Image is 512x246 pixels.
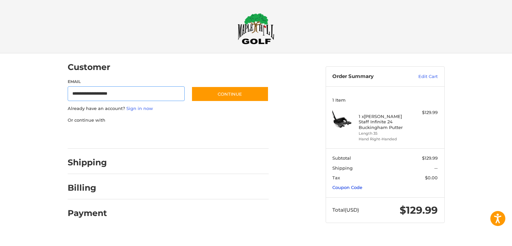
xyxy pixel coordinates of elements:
[191,86,269,102] button: Continue
[68,79,185,85] label: Email
[68,157,107,168] h2: Shipping
[425,175,438,180] span: $0.00
[68,183,107,193] h2: Billing
[332,97,438,103] h3: 1 Item
[68,62,110,72] h2: Customer
[422,155,438,161] span: $129.99
[434,165,438,171] span: --
[332,207,359,213] span: Total (USD)
[68,208,107,218] h2: Payment
[178,130,228,142] iframe: PayPal-venmo
[238,13,274,44] img: Maple Hill Golf
[359,131,410,136] li: Length 35
[332,175,340,180] span: Tax
[332,165,353,171] span: Shipping
[68,105,269,112] p: Already have an account?
[404,73,438,80] a: Edit Cart
[68,117,269,124] p: Or continue with
[411,109,438,116] div: $129.99
[359,136,410,142] li: Hand Right-Handed
[332,73,404,80] h3: Order Summary
[65,130,115,142] iframe: PayPal-paypal
[332,185,362,190] a: Coupon Code
[122,130,172,142] iframe: PayPal-paylater
[359,114,410,130] h4: 1 x [PERSON_NAME] Staff Infinite 24 Buckingham Putter
[126,106,153,111] a: Sign in now
[332,155,351,161] span: Subtotal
